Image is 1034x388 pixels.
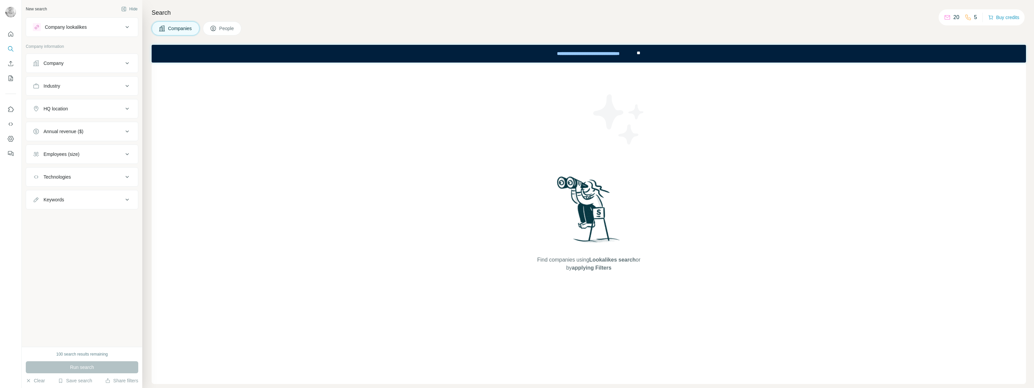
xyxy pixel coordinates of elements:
[953,13,959,21] p: 20
[26,43,138,50] p: Company information
[105,377,138,384] button: Share filters
[572,265,611,271] span: applying Filters
[26,101,138,117] button: HQ location
[44,60,64,67] div: Company
[116,4,142,14] button: Hide
[26,169,138,185] button: Technologies
[26,78,138,94] button: Industry
[44,128,83,135] div: Annual revenue ($)
[5,28,16,40] button: Quick start
[5,43,16,55] button: Search
[26,146,138,162] button: Employees (size)
[5,148,16,160] button: Feedback
[45,24,87,30] div: Company lookalikes
[152,45,1026,63] iframe: Banner
[168,25,192,32] span: Companies
[5,103,16,115] button: Use Surfe on LinkedIn
[5,58,16,70] button: Enrich CSV
[26,123,138,139] button: Annual revenue ($)
[589,257,636,263] span: Lookalikes search
[219,25,235,32] span: People
[5,7,16,17] img: Avatar
[44,151,79,158] div: Employees (size)
[58,377,92,384] button: Save search
[26,19,138,35] button: Company lookalikes
[5,72,16,84] button: My lists
[26,6,47,12] div: New search
[26,377,45,384] button: Clear
[5,133,16,145] button: Dashboard
[26,55,138,71] button: Company
[44,196,64,203] div: Keywords
[974,13,977,21] p: 5
[5,118,16,130] button: Use Surfe API
[56,351,108,357] div: 100 search results remaining
[152,8,1026,17] h4: Search
[589,89,649,150] img: Surfe Illustration - Stars
[44,174,71,180] div: Technologies
[535,256,642,272] span: Find companies using or by
[988,13,1019,22] button: Buy credits
[44,105,68,112] div: HQ location
[44,83,60,89] div: Industry
[554,175,624,249] img: Surfe Illustration - Woman searching with binoculars
[26,192,138,208] button: Keywords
